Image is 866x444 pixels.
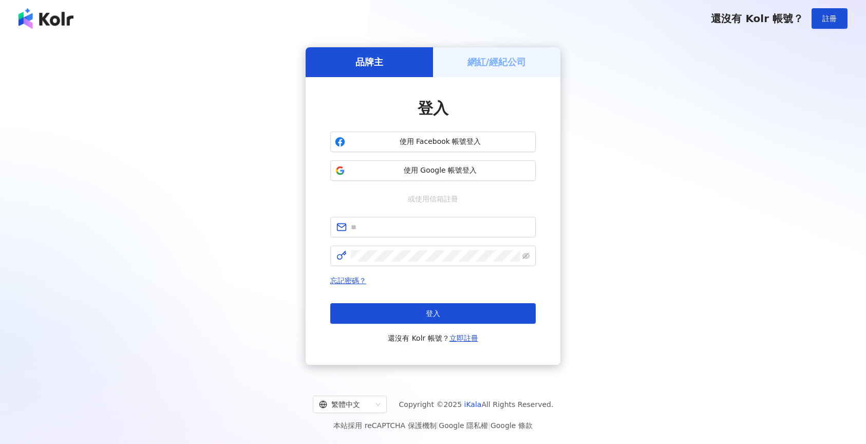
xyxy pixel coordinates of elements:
span: 使用 Google 帳號登入 [349,165,531,176]
a: iKala [464,400,482,409]
span: Copyright © 2025 All Rights Reserved. [399,398,554,411]
a: 立即註冊 [449,334,478,342]
span: | [488,421,491,430]
span: 或使用信箱註冊 [401,193,465,205]
span: 還沒有 Kolr 帳號？ [388,332,478,344]
h5: 網紅/經紀公司 [467,55,526,68]
span: 本站採用 reCAPTCHA 保護機制 [333,419,532,432]
img: logo [18,8,73,29]
span: eye-invisible [522,252,530,260]
span: 登入 [418,99,448,117]
button: 註冊 [812,8,848,29]
a: Google 條款 [491,421,533,430]
button: 登入 [330,303,536,324]
span: | [437,421,439,430]
span: 還沒有 Kolr 帳號？ [711,12,803,25]
span: 使用 Facebook 帳號登入 [349,137,531,147]
button: 使用 Google 帳號登入 [330,160,536,181]
a: Google 隱私權 [439,421,488,430]
button: 使用 Facebook 帳號登入 [330,132,536,152]
h5: 品牌主 [355,55,383,68]
a: 忘記密碼？ [330,276,366,285]
span: 註冊 [822,14,837,23]
div: 繁體中文 [319,396,371,413]
span: 登入 [426,309,440,318]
